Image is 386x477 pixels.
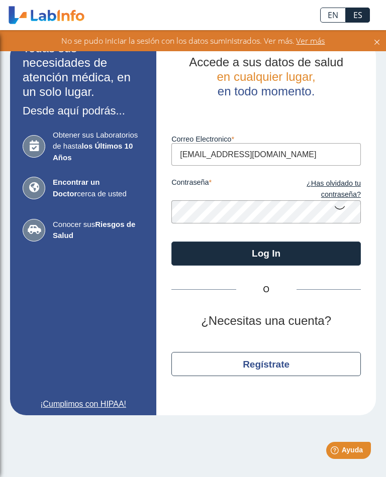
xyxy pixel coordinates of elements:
[171,242,361,266] button: Log In
[320,8,346,23] a: EN
[295,35,325,46] span: Ver más
[217,70,316,83] span: en cualquier lugar,
[266,178,361,200] a: ¿Has olvidado tu contraseña?
[297,438,375,466] iframe: Help widget launcher
[23,41,144,99] h2: Todas sus necesidades de atención médica, en un solo lugar.
[189,55,343,69] span: Accede a sus datos de salud
[53,142,133,162] b: los Últimos 10 Años
[171,314,361,328] h2: ¿Necesitas una cuenta?
[61,35,295,46] span: No se pudo iniciar la sesión con los datos suministrados. Ver más.
[346,8,370,23] a: ES
[171,135,361,143] label: Correo Electronico
[23,104,144,117] h3: Desde aquí podrás...
[218,84,315,98] span: en todo momento.
[53,177,144,199] span: cerca de usted
[171,178,266,200] label: contraseña
[53,178,100,198] b: Encontrar un Doctor
[23,398,144,410] a: ¡Cumplimos con HIPAA!
[53,219,144,242] span: Conocer sus
[236,284,297,296] span: O
[53,130,144,164] span: Obtener sus Laboratorios de hasta
[171,352,361,376] button: Regístrate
